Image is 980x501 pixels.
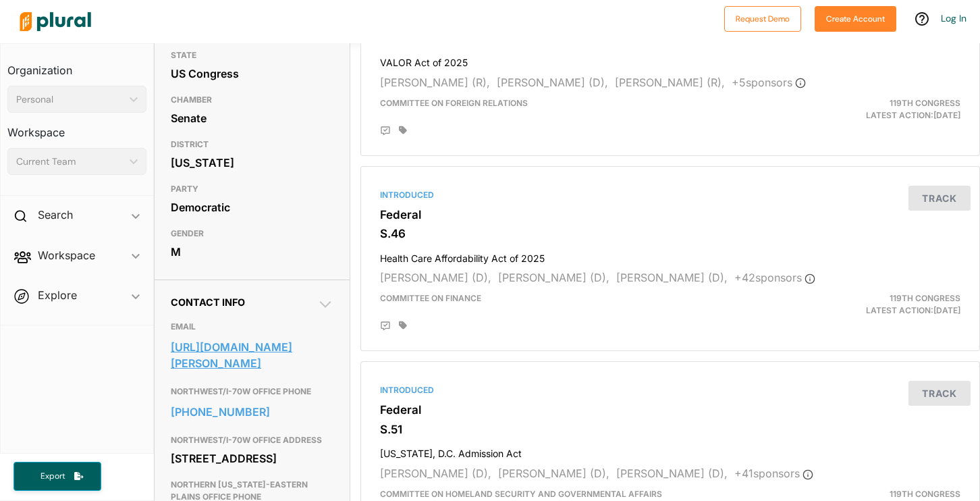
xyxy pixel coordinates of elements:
span: [PERSON_NAME] (D), [498,271,609,284]
span: 119th Congress [890,489,960,499]
span: [PERSON_NAME] (D), [380,467,491,480]
span: + 5 sponsor s [732,76,806,89]
span: Committee on Finance [380,293,481,303]
span: [PERSON_NAME] (R), [615,76,725,89]
button: Create Account [815,6,896,32]
span: [PERSON_NAME] (R), [380,76,490,89]
div: US Congress [171,63,333,84]
div: Current Team [16,155,124,169]
h3: S.51 [380,423,960,436]
div: Introduced [380,189,960,201]
h3: S.46 [380,227,960,240]
h3: Federal [380,208,960,221]
div: Add Position Statement [380,126,391,136]
h3: STATE [171,47,333,63]
span: + 42 sponsor s [734,271,815,284]
div: Latest Action: [DATE] [770,97,971,122]
h2: Search [38,207,73,222]
h3: NORTHWEST/I-70W OFFICE PHONE [171,384,333,400]
h3: Workspace [7,113,146,142]
div: Add Position Statement [380,321,391,332]
h3: CHAMBER [171,92,333,108]
div: Add tags [399,126,407,135]
span: 119th Congress [890,98,960,108]
h4: Health Care Affordability Act of 2025 [380,246,960,265]
div: Add tags [399,321,407,330]
div: Senate [171,108,333,128]
button: Export [13,462,101,491]
div: M [171,242,333,262]
button: Request Demo [724,6,801,32]
h3: Organization [7,51,146,80]
h3: GENDER [171,226,333,242]
a: Log In [941,12,967,24]
div: [US_STATE] [171,153,333,173]
button: Track [908,186,971,211]
span: [PERSON_NAME] (D), [380,271,491,284]
span: 119th Congress [890,293,960,303]
h3: PARTY [171,181,333,197]
span: [PERSON_NAME] (D), [616,467,728,480]
a: Request Demo [724,11,801,25]
span: [PERSON_NAME] (D), [498,467,609,480]
span: Export [31,471,74,482]
div: Democratic [171,197,333,217]
span: Committee on Foreign Relations [380,98,528,108]
h3: Federal [380,403,960,417]
a: [URL][DOMAIN_NAME][PERSON_NAME] [171,337,333,373]
h3: NORTHWEST/I-70W OFFICE ADDRESS [171,432,333,448]
span: Committee on Homeland Security and Governmental Affairs [380,489,662,499]
div: Introduced [380,384,960,396]
span: [PERSON_NAME] (D), [497,76,608,89]
h3: DISTRICT [171,136,333,153]
div: Latest Action: [DATE] [770,292,971,317]
a: [PHONE_NUMBER] [171,402,333,422]
h3: EMAIL [171,319,333,335]
button: Track [908,381,971,406]
h4: VALOR Act of 2025 [380,51,960,69]
span: Contact Info [171,296,245,308]
div: [STREET_ADDRESS] [171,448,333,469]
div: Personal [16,93,124,107]
span: [PERSON_NAME] (D), [616,271,728,284]
a: Create Account [815,11,896,25]
h4: [US_STATE], D.C. Admission Act [380,442,960,460]
span: + 41 sponsor s [734,467,813,480]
